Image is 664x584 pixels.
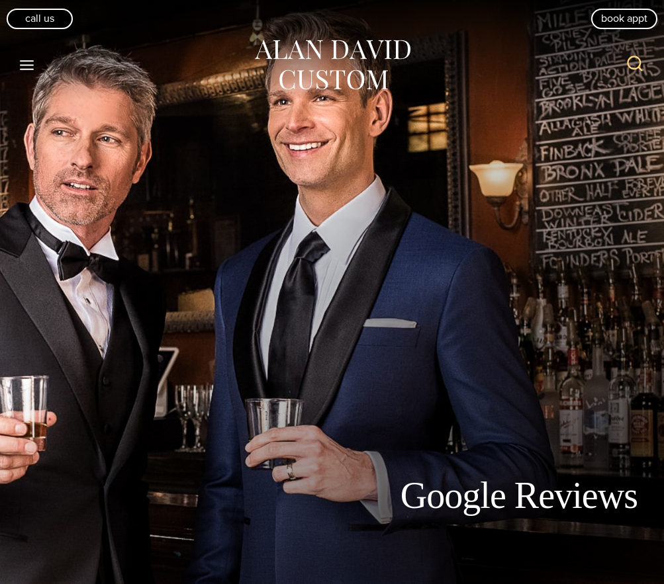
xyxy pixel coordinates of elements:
button: Open menu [13,53,41,77]
button: View Search Form [619,49,651,81]
a: book appt [591,9,657,28]
h1: Google Reviews [401,474,638,518]
img: Alan David Custom [253,36,412,95]
a: Call Us [7,9,73,28]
